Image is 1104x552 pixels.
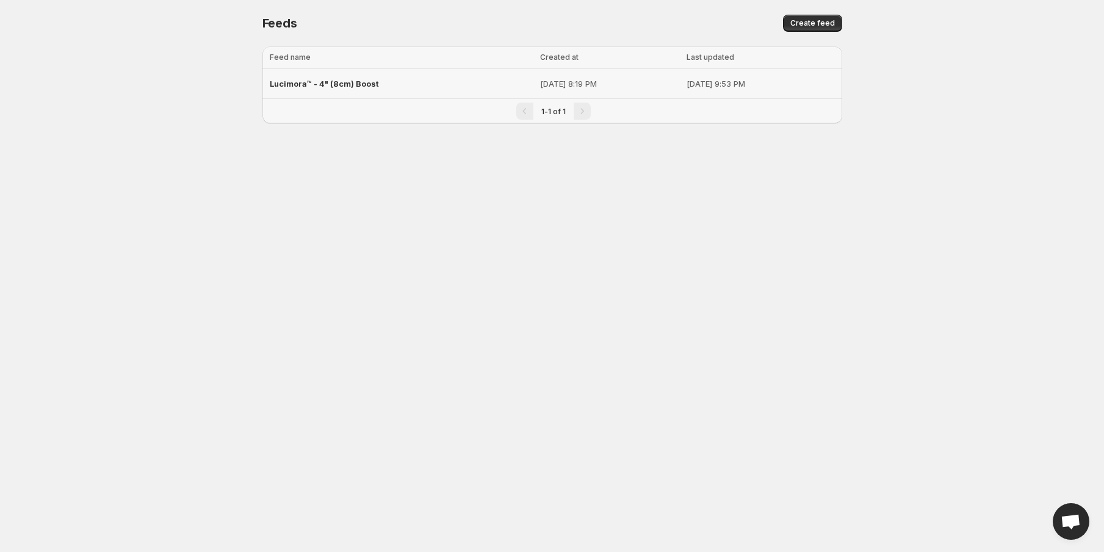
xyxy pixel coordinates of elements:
span: Create feed [790,18,835,28]
span: Feeds [262,16,297,31]
button: Create feed [783,15,842,32]
span: 1-1 of 1 [541,107,566,116]
span: Lucimora™ - 4" (8cm) Boost [270,79,379,89]
a: Open chat [1053,503,1089,540]
span: Last updated [687,53,734,62]
p: [DATE] 8:19 PM [540,78,679,90]
nav: Pagination [262,98,842,123]
p: [DATE] 9:53 PM [687,78,834,90]
span: Feed name [270,53,311,62]
span: Created at [540,53,579,62]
